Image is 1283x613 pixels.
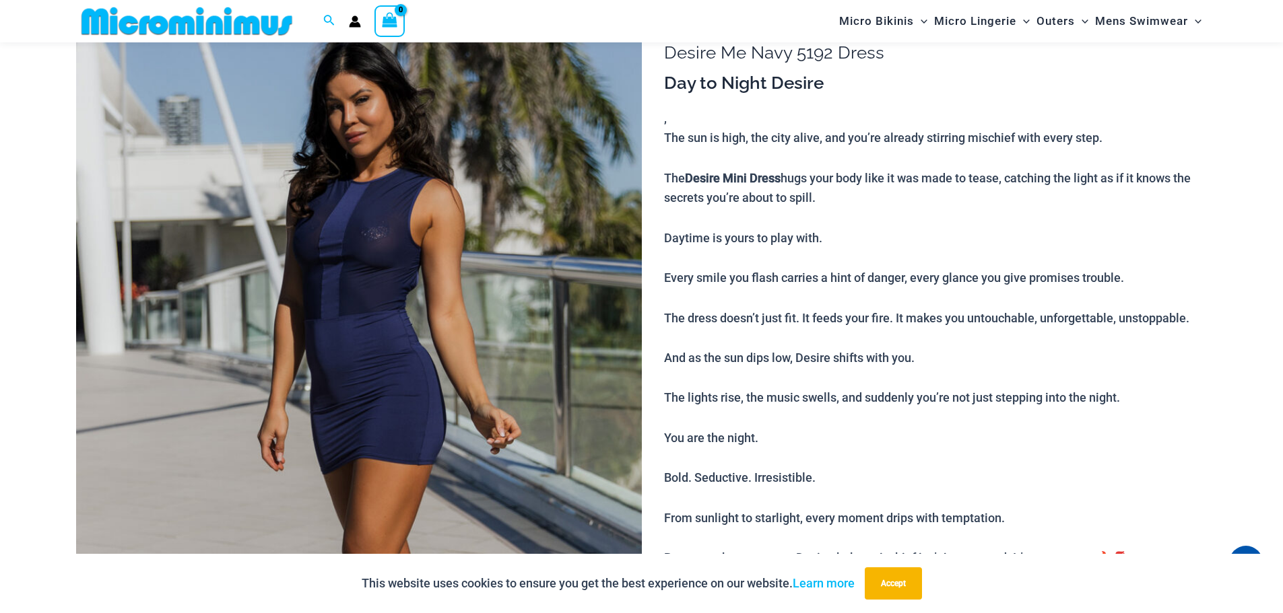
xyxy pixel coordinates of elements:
[1075,4,1088,38] span: Menu Toggle
[865,567,922,600] button: Accept
[1095,4,1188,38] span: Mens Swimwear
[934,4,1016,38] span: Micro Lingerie
[931,4,1033,38] a: Micro LingerieMenu ToggleMenu Toggle
[914,4,927,38] span: Menu Toggle
[1188,4,1202,38] span: Menu Toggle
[1016,4,1030,38] span: Menu Toggle
[1037,4,1075,38] span: Outers
[76,6,298,36] img: MM SHOP LOGO FLAT
[323,13,335,30] a: Search icon link
[834,2,1208,40] nav: Site Navigation
[1033,4,1092,38] a: OutersMenu ToggleMenu Toggle
[664,72,1207,568] div: ,
[685,171,781,185] b: Desire Mini Dress
[664,72,1207,95] h3: Day to Night Desire
[664,128,1207,567] p: The sun is high, the city alive, and you’re already stirring mischief with every step. The hugs y...
[839,4,914,38] span: Micro Bikinis
[1092,4,1205,38] a: Mens SwimwearMenu ToggleMenu Toggle
[664,42,1207,63] h1: Desire Me Navy 5192 Dress
[374,5,405,36] a: View Shopping Cart, empty
[836,4,931,38] a: Micro BikinisMenu ToggleMenu Toggle
[362,573,855,593] p: This website uses cookies to ensure you get the best experience on our website.
[793,576,855,590] a: Learn more
[349,15,361,28] a: Account icon link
